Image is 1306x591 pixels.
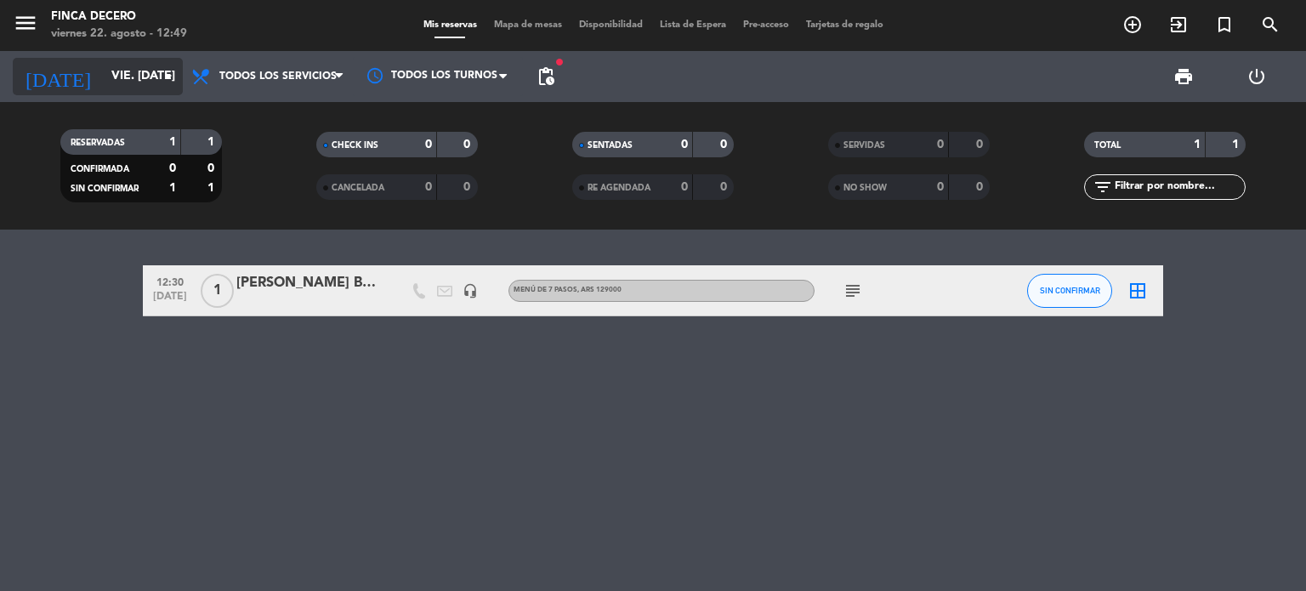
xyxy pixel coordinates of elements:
strong: 1 [207,182,218,194]
span: SIN CONFIRMAR [71,185,139,193]
strong: 0 [169,162,176,174]
i: border_all [1127,281,1148,301]
span: CANCELADA [332,184,384,192]
span: MENÚ DE 7 PASOS [514,287,622,293]
span: pending_actions [536,66,556,87]
div: viernes 22. agosto - 12:49 [51,26,187,43]
span: Disponibilidad [571,20,651,30]
i: subject [843,281,863,301]
i: turned_in_not [1214,14,1235,35]
i: menu [13,10,38,36]
span: RESERVADAS [71,139,125,147]
div: Finca Decero [51,9,187,26]
span: Pre-acceso [735,20,798,30]
strong: 0 [463,139,474,151]
strong: 1 [169,136,176,148]
strong: 0 [937,139,944,151]
strong: 0 [463,181,474,193]
span: [DATE] [149,291,191,310]
span: 1 [201,274,234,308]
span: SERVIDAS [843,141,885,150]
i: headset_mic [463,283,478,298]
i: search [1260,14,1280,35]
strong: 0 [976,181,986,193]
i: exit_to_app [1168,14,1189,35]
span: Lista de Espera [651,20,735,30]
i: power_settings_new [1246,66,1267,87]
span: CONFIRMADA [71,165,129,173]
div: [PERSON_NAME] BLOQUEOO DIA [236,272,381,294]
strong: 1 [207,136,218,148]
button: SIN CONFIRMAR [1027,274,1112,308]
strong: 1 [1194,139,1201,151]
strong: 0 [681,139,688,151]
span: print [1173,66,1194,87]
i: filter_list [1093,177,1113,197]
strong: 0 [720,139,730,151]
span: fiber_manual_record [554,57,565,67]
strong: 0 [207,162,218,174]
strong: 0 [720,181,730,193]
strong: 1 [169,182,176,194]
strong: 0 [976,139,986,151]
span: CHECK INS [332,141,378,150]
span: Todos los servicios [219,71,337,82]
input: Filtrar por nombre... [1113,178,1245,196]
strong: 0 [681,181,688,193]
button: menu [13,10,38,42]
strong: 1 [1232,139,1242,151]
span: Mis reservas [415,20,485,30]
span: , ARS 129000 [577,287,622,293]
i: arrow_drop_down [158,66,179,87]
strong: 0 [937,181,944,193]
strong: 0 [425,181,432,193]
i: add_circle_outline [1122,14,1143,35]
span: Mapa de mesas [485,20,571,30]
span: TOTAL [1094,141,1121,150]
span: SENTADAS [588,141,633,150]
span: NO SHOW [843,184,887,192]
span: SIN CONFIRMAR [1040,286,1100,295]
i: [DATE] [13,58,103,95]
span: Tarjetas de regalo [798,20,892,30]
div: LOG OUT [1220,51,1293,102]
strong: 0 [425,139,432,151]
span: RE AGENDADA [588,184,650,192]
span: 12:30 [149,271,191,291]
